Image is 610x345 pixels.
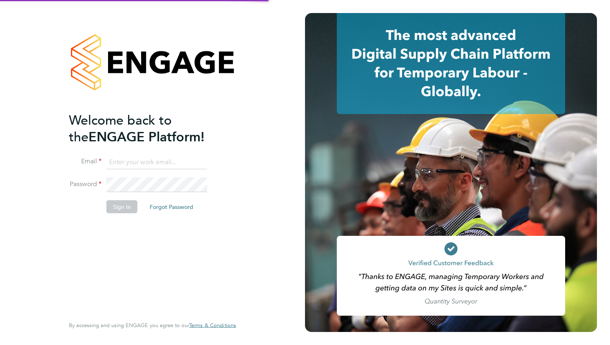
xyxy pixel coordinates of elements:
input: Enter your work email... [106,155,207,169]
label: Email [69,157,102,166]
button: Sign In [106,200,137,213]
span: Welcome back to the [69,112,172,145]
span: By accessing and using ENGAGE you agree to our [69,322,236,329]
h2: ENGAGE Platform! [69,112,228,145]
a: Terms & Conditions [189,322,236,329]
label: Password [69,180,102,189]
button: Forgot Password [143,200,200,213]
